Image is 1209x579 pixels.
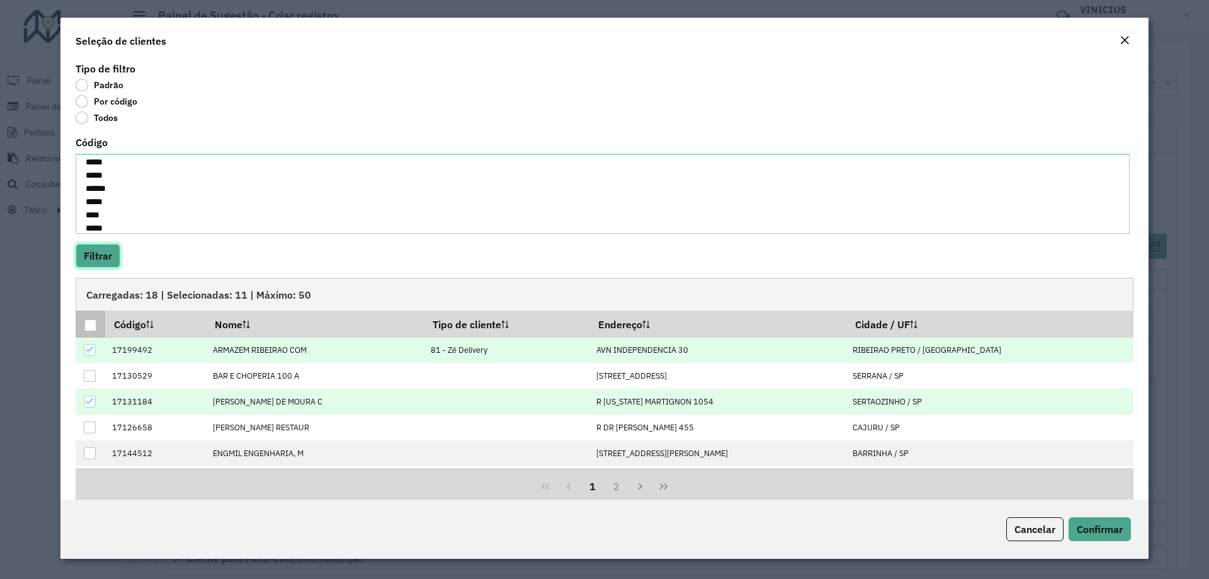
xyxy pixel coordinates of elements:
[1069,517,1131,541] button: Confirmar
[1116,33,1133,49] button: Close
[589,440,846,466] td: [STREET_ADDRESS][PERSON_NAME]
[76,79,123,91] label: Padrão
[846,415,1133,440] td: CAJURU / SP
[652,474,676,498] button: Last Page
[846,389,1133,415] td: SERTAOZINHO / SP
[105,363,206,389] td: 17130529
[105,466,206,492] td: 17147999
[76,95,137,108] label: Por código
[207,338,424,364] td: ARMAZEM RIBEIRAO COM
[1014,523,1055,536] span: Cancelar
[846,440,1133,466] td: BARRINHA / SP
[207,363,424,389] td: BAR E CHOPERIA 100 A
[1006,517,1064,541] button: Cancelar
[76,135,108,150] label: Código
[105,311,206,337] th: Código
[105,440,206,466] td: 17144512
[846,363,1133,389] td: SERRANA / SP
[105,415,206,440] td: 17126658
[589,415,846,440] td: R DR [PERSON_NAME] 455
[207,440,424,466] td: ENGMIL ENGENHARIA, M
[105,338,206,364] td: 17199492
[589,389,846,415] td: R [US_STATE] MARTIGNON 1054
[589,338,846,364] td: AVN INDEPENDENCIA 30
[628,474,652,498] button: Next Page
[846,466,1133,492] td: /
[105,389,206,415] td: 17131184
[76,112,118,124] label: Todos
[581,474,604,498] button: 1
[846,311,1133,337] th: Cidade / UF
[76,61,135,76] label: Tipo de filtro
[424,338,589,364] td: 81 - Zé Delivery
[846,338,1133,364] td: RIBEIRAO PRETO / [GEOGRAPHIC_DATA]
[207,466,424,492] td: [PERSON_NAME]
[76,244,120,268] button: Filtrar
[1120,35,1130,45] em: Fechar
[76,33,166,49] h4: Seleção de clientes
[76,278,1133,311] div: Carregadas: 18 | Selecionadas: 11 | Máximo: 50
[589,311,846,337] th: Endereço
[424,311,589,337] th: Tipo de cliente
[604,474,628,498] button: 2
[207,311,424,337] th: Nome
[589,363,846,389] td: [STREET_ADDRESS]
[1077,523,1123,536] span: Confirmar
[207,389,424,415] td: [PERSON_NAME] DE MOURA C
[207,415,424,440] td: [PERSON_NAME] RESTAUR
